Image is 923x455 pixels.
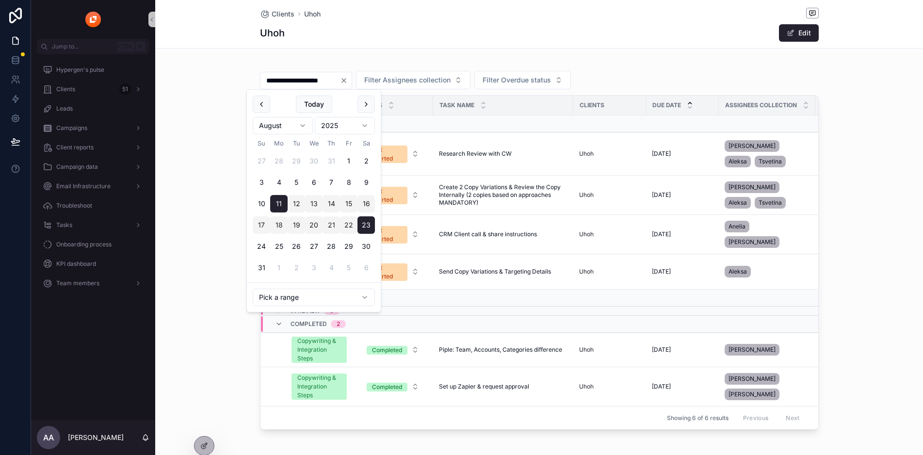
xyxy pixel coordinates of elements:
a: Set up Zapier & request approval [439,383,567,390]
button: Friday, August 15th, 2025, selected [340,195,357,212]
span: Campaigns [56,124,87,132]
span: Due date [652,101,681,109]
button: Monday, September 1st, 2025 [270,259,288,276]
button: Friday, August 8th, 2025 [340,174,357,191]
div: Not Started [372,263,402,281]
a: [DATE] [652,268,713,276]
button: Friday, August 29th, 2025 [340,238,357,255]
span: Troubleshoot [56,202,92,210]
button: Sunday, July 27th, 2025 [253,152,270,170]
button: Wednesday, August 20th, 2025, selected [305,216,323,234]
span: Email Infrastructure [56,182,111,190]
button: Sunday, August 24th, 2025 [253,238,270,255]
a: Uhoh [579,150,594,158]
button: Today, Tuesday, August 12th, 2025, selected [288,195,305,212]
a: Piple: Team, Accounts, Categories difference [439,346,567,354]
button: Sunday, August 10th, 2025 [253,195,270,212]
span: [DATE] [652,268,671,276]
a: Team members [37,275,149,292]
span: Tsvetina [759,158,782,165]
a: Uhoh [579,150,640,158]
a: Tasks [37,216,149,234]
button: Select Button [359,341,427,358]
div: scrollable content [31,54,155,305]
button: Wednesday, August 27th, 2025 [305,238,323,255]
button: Wednesday, September 3rd, 2025 [305,259,323,276]
span: AA [43,432,54,443]
a: Uhoh [304,9,321,19]
div: 2 [337,320,340,328]
a: [PERSON_NAME] [725,342,810,357]
a: [DATE] [652,346,713,354]
span: Team members [56,279,99,287]
img: App logo [85,12,101,27]
a: Uhoh [579,383,640,390]
span: Uhoh [579,383,594,390]
button: Edit [779,24,819,42]
span: CRM Client call & share instructions [439,230,537,238]
a: Select Button [358,258,427,285]
button: Sunday, August 31st, 2025 [253,259,270,276]
span: Set up Zapier & request approval [439,383,529,390]
button: Friday, August 1st, 2025 [340,152,357,170]
button: Wednesday, July 30th, 2025 [305,152,323,170]
span: [DATE] [652,230,671,238]
button: Monday, August 4th, 2025 [270,174,288,191]
button: Thursday, July 31st, 2025 [323,152,340,170]
a: Uhoh [579,268,640,276]
button: Tuesday, August 26th, 2025 [288,238,305,255]
a: Select Button [358,140,427,167]
a: Uhoh [579,268,594,276]
a: Copywriting & Integration Steps [291,337,347,363]
span: Onboarding process [56,241,112,248]
span: Filter Overdue status [483,75,551,85]
span: Send Copy Variations & Targeting Details [439,268,551,276]
a: [DATE] [652,230,713,238]
a: Aleksa [725,264,810,279]
table: August 2025 [253,138,375,276]
button: Select Button [359,141,427,167]
button: Tuesday, September 2nd, 2025 [288,259,305,276]
span: Leads [56,105,73,113]
button: Saturday, August 9th, 2025 [357,174,375,191]
a: Uhoh [579,346,640,354]
button: Sunday, August 3rd, 2025 [253,174,270,191]
button: Saturday, September 6th, 2025 [357,259,375,276]
span: [PERSON_NAME] [729,390,776,398]
a: Uhoh [579,346,594,354]
button: Jump to...CtrlK [37,39,149,54]
a: Email Infrastructure [37,178,149,195]
a: Copywriting & Integration Steps [291,374,347,400]
a: Client reports [37,139,149,156]
button: Select Button [474,71,571,89]
button: Monday, July 28th, 2025 [270,152,288,170]
span: Anelia [729,223,745,230]
div: Completed [372,346,402,355]
span: [DATE] [652,191,671,199]
a: Uhoh [579,191,594,199]
a: Send Copy Variations & Targeting Details [439,268,567,276]
span: Tasks [56,221,72,229]
div: Completed [372,383,402,391]
a: Onboarding process [37,236,149,253]
div: Copywriting & Integration Steps [297,337,341,363]
span: Piple: Team, Accounts, Categories difference [439,346,562,354]
span: Campaign data [56,163,98,171]
a: Clients [260,9,294,19]
button: Saturday, August 2nd, 2025 [357,152,375,170]
span: Filter Assignees collection [364,75,451,85]
button: Thursday, August 28th, 2025 [323,238,340,255]
a: Leads [37,100,149,117]
a: [DATE] [652,150,713,158]
button: Friday, September 5th, 2025 [340,259,357,276]
a: Select Button [358,377,427,396]
button: Relative time [253,289,375,306]
a: Campaigns [37,119,149,137]
a: Research Review with CW [439,150,567,158]
button: Tuesday, August 19th, 2025, selected [288,216,305,234]
button: Clear [340,77,352,84]
span: Jump to... [52,43,113,50]
div: Not Started [372,187,402,204]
